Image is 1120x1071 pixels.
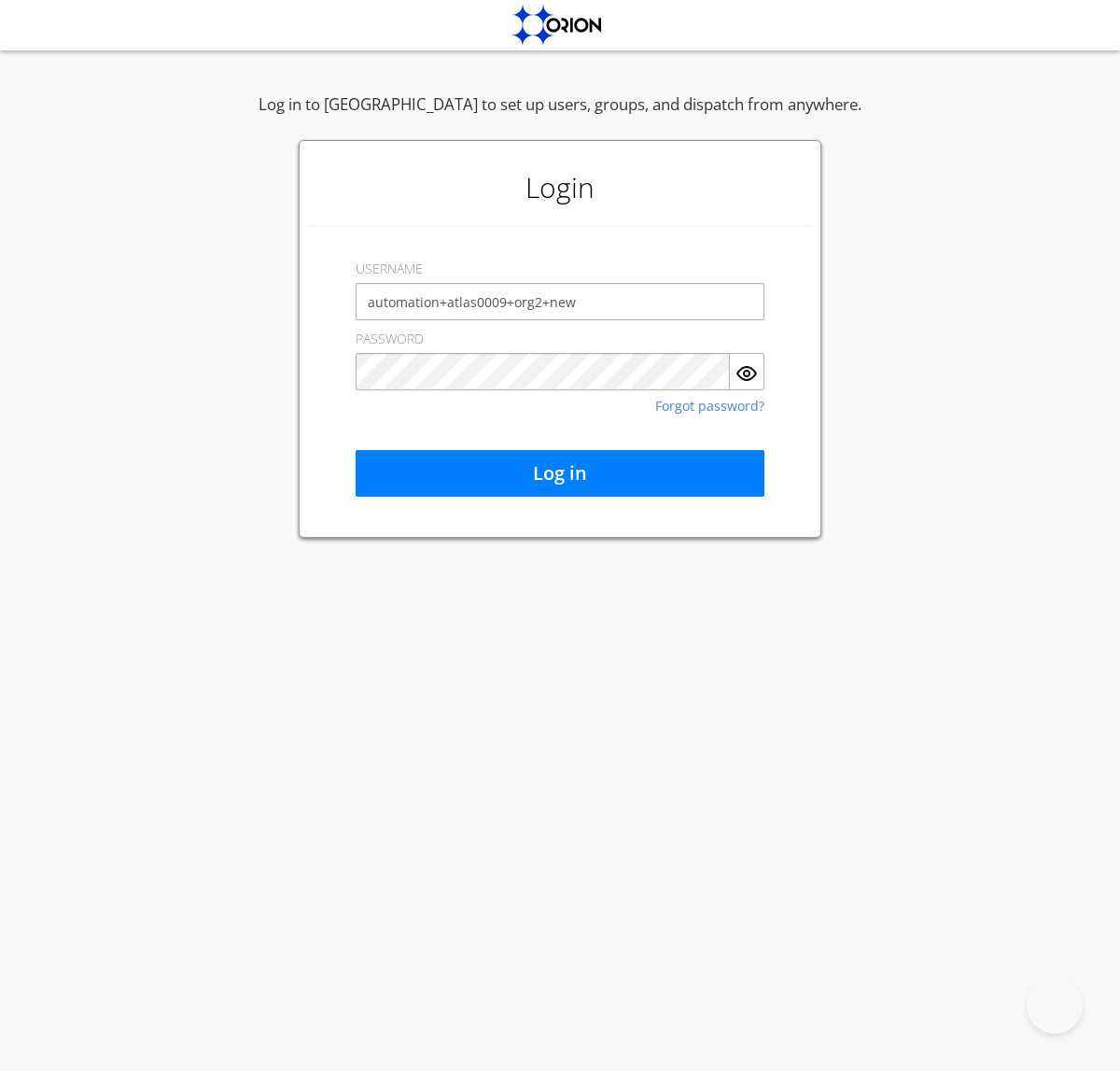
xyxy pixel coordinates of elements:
[309,150,811,225] h1: Login
[735,362,758,385] img: eye.svg
[1027,978,1083,1034] iframe: Toggle Customer Support
[259,93,861,140] div: Log in to [GEOGRAPHIC_DATA] to set up users, groups, and dispatch from anywhere.
[655,400,764,413] a: Forgot password?
[356,330,424,348] label: PASSWORD
[356,450,764,497] button: Log in
[356,353,730,390] input: Password
[356,260,423,278] label: USERNAME
[730,353,764,390] button: Show Password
